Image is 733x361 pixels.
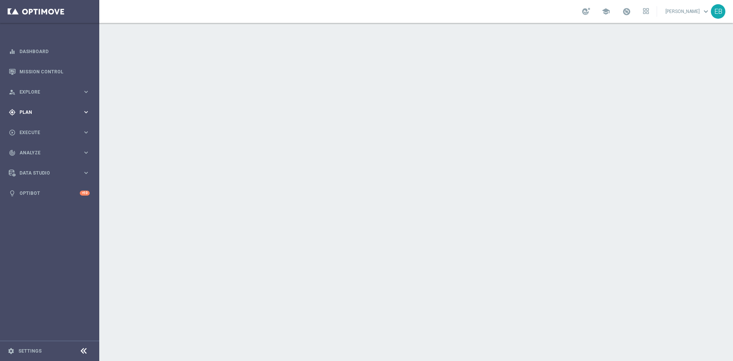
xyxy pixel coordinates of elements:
[19,62,90,82] a: Mission Control
[8,109,90,115] button: gps_fixed Plan keyboard_arrow_right
[665,6,711,17] a: [PERSON_NAME]keyboard_arrow_down
[602,7,610,16] span: school
[9,109,16,116] i: gps_fixed
[9,41,90,62] div: Dashboard
[9,62,90,82] div: Mission Control
[702,7,710,16] span: keyboard_arrow_down
[19,151,82,155] span: Analyze
[9,149,16,156] i: track_changes
[8,130,90,136] button: play_circle_outline Execute keyboard_arrow_right
[82,88,90,96] i: keyboard_arrow_right
[8,49,90,55] button: equalizer Dashboard
[9,170,82,176] div: Data Studio
[8,170,90,176] button: Data Studio keyboard_arrow_right
[18,349,42,353] a: Settings
[82,129,90,136] i: keyboard_arrow_right
[9,48,16,55] i: equalizer
[9,109,82,116] div: Plan
[8,150,90,156] button: track_changes Analyze keyboard_arrow_right
[711,4,725,19] div: EB
[8,69,90,75] button: Mission Control
[9,190,16,197] i: lightbulb
[19,110,82,115] span: Plan
[9,129,16,136] i: play_circle_outline
[8,89,90,95] button: person_search Explore keyboard_arrow_right
[19,130,82,135] span: Execute
[19,183,80,203] a: Optibot
[19,90,82,94] span: Explore
[8,348,15,355] i: settings
[19,41,90,62] a: Dashboard
[80,191,90,196] div: +10
[19,171,82,175] span: Data Studio
[82,169,90,176] i: keyboard_arrow_right
[9,183,90,203] div: Optibot
[82,149,90,156] i: keyboard_arrow_right
[82,108,90,116] i: keyboard_arrow_right
[8,190,90,196] button: lightbulb Optibot +10
[9,89,16,96] i: person_search
[9,129,82,136] div: Execute
[9,149,82,156] div: Analyze
[9,89,82,96] div: Explore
